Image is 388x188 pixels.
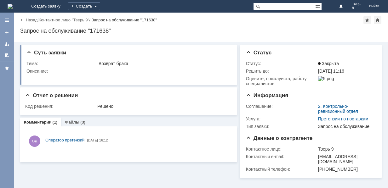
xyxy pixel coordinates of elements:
[246,116,317,121] div: Услуга:
[318,147,373,152] div: Тверь 9
[246,135,313,141] span: Данные о контрагенте
[53,120,58,124] div: (1)
[352,6,362,10] span: 9
[8,4,13,9] img: logo
[318,124,373,129] div: Запрос на обслуживание
[45,138,84,142] span: Оператор претензий
[26,18,37,22] a: Назад
[8,4,13,9] a: Перейти на домашнюю страницу
[363,16,371,24] div: Добавить в избранное
[318,116,368,121] a: Претензии по поставкам
[39,18,92,22] div: /
[99,138,108,142] span: 16:12
[2,50,12,60] a: Мои согласования
[25,92,78,98] span: Отчет о решении
[315,3,322,9] span: Расширенный поиск
[20,28,382,34] div: Запрос на обслуживание "171638"
[246,76,317,86] div: Oцените, пожалуйста, работу специалистов:
[26,50,66,56] span: Суть заявки
[318,167,373,172] div: [PHONE_NUMBER]
[246,104,317,109] div: Соглашение:
[2,28,12,38] a: Создать заявку
[318,104,358,114] a: 2. Контрольно-ревизионный отдел
[97,104,229,109] div: Решено
[91,18,157,22] div: Запрос на обслуживание "171638"
[318,69,344,74] span: [DATE] 11:16
[318,61,339,66] span: Закрыта
[24,120,52,124] a: Комментарии
[246,147,317,152] div: Контактное лицо:
[80,120,85,124] div: (3)
[26,61,97,66] div: Тема:
[246,92,288,98] span: Информация
[45,137,84,143] a: Оператор претензий
[26,69,230,74] div: Описание:
[246,69,317,74] div: Решить до:
[25,104,96,109] div: Код решения:
[246,154,317,159] div: Контактный e-mail:
[246,61,317,66] div: Статус:
[374,16,381,24] div: Сделать домашней страницей
[318,154,373,164] div: [EMAIL_ADDRESS][DOMAIN_NAME]
[352,3,362,6] span: Тверь
[65,120,79,124] a: Файлы
[246,124,317,129] div: Тип заявки:
[39,18,89,22] a: Контактное лицо "Тверь 9"
[68,3,100,10] div: Создать
[246,167,317,172] div: Контактный телефон:
[99,61,229,66] div: Возврат брака
[318,76,334,81] img: 5.png
[246,50,271,56] span: Статус
[37,17,38,22] div: |
[2,39,12,49] a: Мои заявки
[87,138,98,142] span: [DATE]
